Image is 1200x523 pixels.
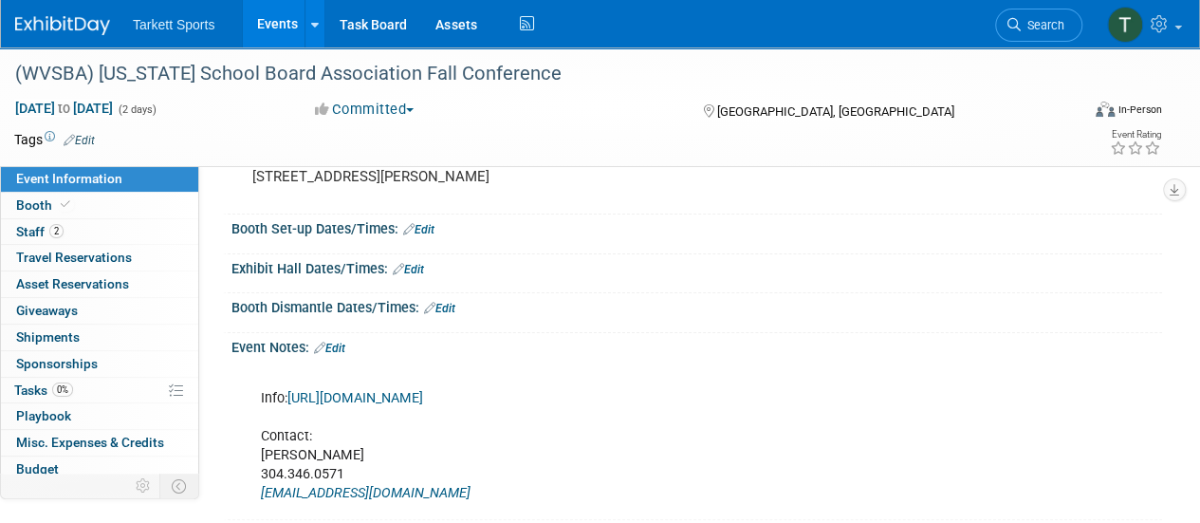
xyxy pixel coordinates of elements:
[1,298,198,324] a: Giveaways
[55,101,73,116] span: to
[15,16,110,35] img: ExhibitDay
[1,193,198,218] a: Booth
[1,351,198,377] a: Sponsorships
[393,263,424,276] a: Edit
[52,383,73,397] span: 0%
[424,302,455,315] a: Edit
[16,303,78,318] span: Giveaways
[231,293,1162,318] div: Booth Dismantle Dates/Times:
[1,166,198,192] a: Event Information
[64,134,95,147] a: Edit
[1,245,198,271] a: Travel Reservations
[14,100,114,117] span: [DATE] [DATE]
[995,9,1082,42] a: Search
[49,224,64,238] span: 2
[160,474,199,498] td: Toggle Event Tabs
[16,250,132,265] span: Travel Reservations
[16,171,122,186] span: Event Information
[16,356,98,371] span: Sponsorships
[133,17,214,32] span: Tarkett Sports
[1096,102,1115,117] img: Format-Inperson.png
[1107,7,1143,43] img: Trent Gabbert
[248,361,978,514] div: Info: Contact: [PERSON_NAME] 304.346.0571
[716,104,953,119] span: [GEOGRAPHIC_DATA], [GEOGRAPHIC_DATA]
[314,342,345,355] a: Edit
[1,271,198,297] a: Asset Reservations
[14,383,73,398] span: Tasks
[1,403,198,429] a: Playbook
[16,408,71,423] span: Playbook
[1117,103,1162,117] div: In-Person
[16,197,74,213] span: Booth
[1,430,198,456] a: Misc. Expenses & Credits
[1110,130,1161,140] div: Event Rating
[127,474,160,498] td: Personalize Event Tab Strip
[403,223,434,236] a: Edit
[14,130,95,149] td: Tags
[117,103,157,116] span: (2 days)
[994,99,1162,127] div: Event Format
[252,168,599,185] pre: [STREET_ADDRESS][PERSON_NAME]
[231,333,1162,358] div: Event Notes:
[16,276,129,291] span: Asset Reservations
[1,325,198,350] a: Shipments
[16,329,80,345] span: Shipments
[9,57,1064,91] div: (WVSBA) [US_STATE] School Board Association Fall Conference
[287,390,423,406] a: [URL][DOMAIN_NAME]
[16,224,64,239] span: Staff
[1,457,198,482] a: Budget
[61,199,70,210] i: Booth reservation complete
[16,435,164,450] span: Misc. Expenses & Credits
[1,378,198,403] a: Tasks0%
[1,219,198,245] a: Staff2
[308,100,421,120] button: Committed
[231,254,1162,279] div: Exhibit Hall Dates/Times:
[16,461,59,476] span: Budget
[1021,18,1064,32] span: Search
[261,485,471,501] a: [EMAIL_ADDRESS][DOMAIN_NAME]
[231,215,1162,239] div: Booth Set-up Dates/Times:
